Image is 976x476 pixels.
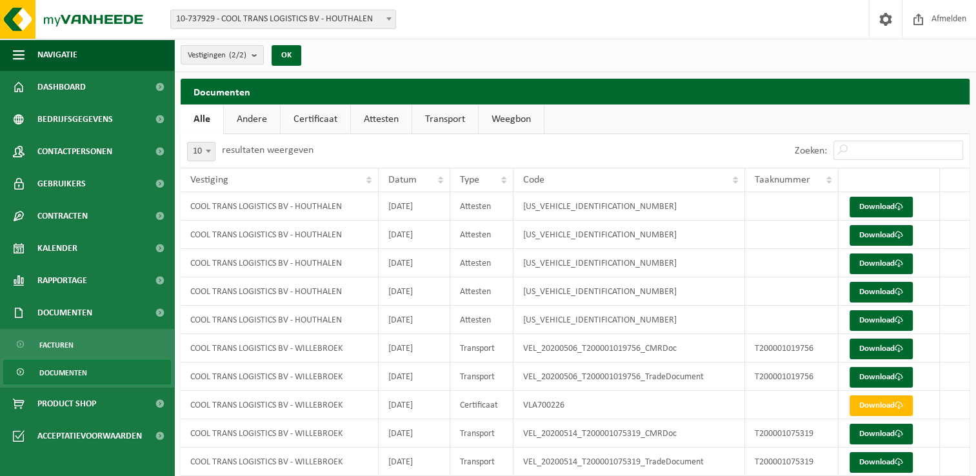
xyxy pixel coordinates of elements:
[450,362,513,391] td: Transport
[188,143,215,161] span: 10
[224,104,280,134] a: Andere
[450,448,513,476] td: Transport
[850,367,913,388] a: Download
[450,419,513,448] td: Transport
[171,10,395,28] span: 10-737929 - COOL TRANS LOGISTICS BV - HOUTHALEN
[39,361,87,385] span: Documenten
[379,192,450,221] td: [DATE]
[37,135,112,168] span: Contactpersonen
[850,225,913,246] a: Download
[850,310,913,331] a: Download
[513,249,745,277] td: [US_VEHICLE_IDENTIFICATION_NUMBER]
[379,277,450,306] td: [DATE]
[450,221,513,249] td: Attesten
[513,448,745,476] td: VEL_20200514_T200001075319_TradeDocument
[190,175,228,185] span: Vestiging
[181,104,223,134] a: Alle
[850,452,913,473] a: Download
[850,339,913,359] a: Download
[37,388,96,420] span: Product Shop
[37,71,86,103] span: Dashboard
[850,197,913,217] a: Download
[351,104,412,134] a: Attesten
[523,175,544,185] span: Code
[181,362,379,391] td: COOL TRANS LOGISTICS BV - WILLEBROEK
[281,104,350,134] a: Certificaat
[479,104,544,134] a: Weegbon
[795,146,827,156] label: Zoeken:
[379,306,450,334] td: [DATE]
[513,391,745,419] td: VLA700226
[181,306,379,334] td: COOL TRANS LOGISTICS BV - HOUTHALEN
[222,145,314,155] label: resultaten weergeven
[181,391,379,419] td: COOL TRANS LOGISTICS BV - WILLEBROEK
[379,362,450,391] td: [DATE]
[513,334,745,362] td: VEL_20200506_T200001019756_CMRDoc
[37,232,77,264] span: Kalender
[513,192,745,221] td: [US_VEHICLE_IDENTIFICATION_NUMBER]
[181,79,970,104] h2: Documenten
[379,391,450,419] td: [DATE]
[181,249,379,277] td: COOL TRANS LOGISTICS BV - HOUTHALEN
[37,297,92,329] span: Documenten
[3,332,171,357] a: Facturen
[850,395,913,416] a: Download
[37,39,77,71] span: Navigatie
[745,448,839,476] td: T200001075319
[745,334,839,362] td: T200001019756
[37,200,88,232] span: Contracten
[379,221,450,249] td: [DATE]
[187,142,215,161] span: 10
[379,249,450,277] td: [DATE]
[181,419,379,448] td: COOL TRANS LOGISTICS BV - WILLEBROEK
[37,103,113,135] span: Bedrijfsgegevens
[37,420,142,452] span: Acceptatievoorwaarden
[850,424,913,444] a: Download
[450,306,513,334] td: Attesten
[272,45,301,66] button: OK
[755,175,810,185] span: Taaknummer
[181,277,379,306] td: COOL TRANS LOGISTICS BV - HOUTHALEN
[181,45,264,64] button: Vestigingen(2/2)
[450,391,513,419] td: Certificaat
[39,333,74,357] span: Facturen
[379,448,450,476] td: [DATE]
[388,175,417,185] span: Datum
[379,334,450,362] td: [DATE]
[450,192,513,221] td: Attesten
[181,334,379,362] td: COOL TRANS LOGISTICS BV - WILLEBROEK
[513,362,745,391] td: VEL_20200506_T200001019756_TradeDocument
[3,360,171,384] a: Documenten
[37,168,86,200] span: Gebruikers
[850,253,913,274] a: Download
[170,10,396,29] span: 10-737929 - COOL TRANS LOGISTICS BV - HOUTHALEN
[181,448,379,476] td: COOL TRANS LOGISTICS BV - WILLEBROEK
[181,221,379,249] td: COOL TRANS LOGISTICS BV - HOUTHALEN
[850,282,913,302] a: Download
[188,46,246,65] span: Vestigingen
[745,419,839,448] td: T200001075319
[513,277,745,306] td: [US_VEHICLE_IDENTIFICATION_NUMBER]
[745,362,839,391] td: T200001019756
[229,51,246,59] count: (2/2)
[460,175,479,185] span: Type
[450,249,513,277] td: Attesten
[513,306,745,334] td: [US_VEHICLE_IDENTIFICATION_NUMBER]
[379,419,450,448] td: [DATE]
[450,277,513,306] td: Attesten
[412,104,478,134] a: Transport
[513,419,745,448] td: VEL_20200514_T200001075319_CMRDoc
[37,264,87,297] span: Rapportage
[450,334,513,362] td: Transport
[181,192,379,221] td: COOL TRANS LOGISTICS BV - HOUTHALEN
[513,221,745,249] td: [US_VEHICLE_IDENTIFICATION_NUMBER]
